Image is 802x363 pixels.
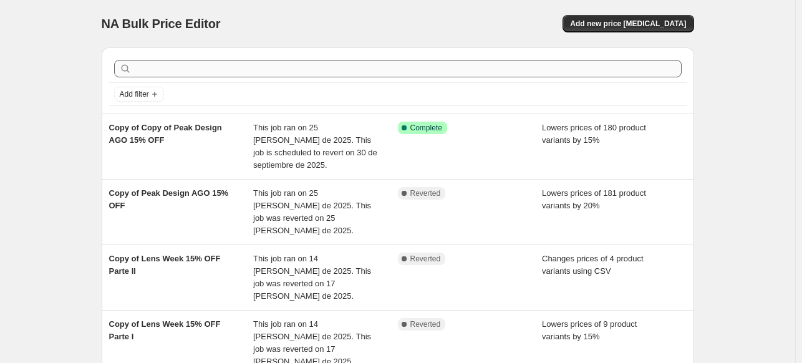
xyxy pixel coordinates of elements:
[109,123,222,145] span: Copy of Copy of Peak Design AGO 15% OFF
[109,319,221,341] span: Copy of Lens Week 15% OFF Parte I
[542,188,646,210] span: Lowers prices of 181 product variants by 20%
[570,19,686,29] span: Add new price [MEDICAL_DATA]
[253,123,377,170] span: This job ran on 25 [PERSON_NAME] de 2025. This job is scheduled to revert on 30 de septiembre de ...
[109,254,221,276] span: Copy of Lens Week 15% OFF Parte II
[109,188,229,210] span: Copy of Peak Design AGO 15% OFF
[410,188,441,198] span: Reverted
[410,123,442,133] span: Complete
[563,15,693,32] button: Add new price [MEDICAL_DATA]
[102,17,221,31] span: NA Bulk Price Editor
[114,87,164,102] button: Add filter
[253,188,371,235] span: This job ran on 25 [PERSON_NAME] de 2025. This job was reverted on 25 [PERSON_NAME] de 2025.
[410,254,441,264] span: Reverted
[410,319,441,329] span: Reverted
[253,254,371,301] span: This job ran on 14 [PERSON_NAME] de 2025. This job was reverted on 17 [PERSON_NAME] de 2025.
[542,319,637,341] span: Lowers prices of 9 product variants by 15%
[542,123,646,145] span: Lowers prices of 180 product variants by 15%
[120,89,149,99] span: Add filter
[542,254,644,276] span: Changes prices of 4 product variants using CSV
